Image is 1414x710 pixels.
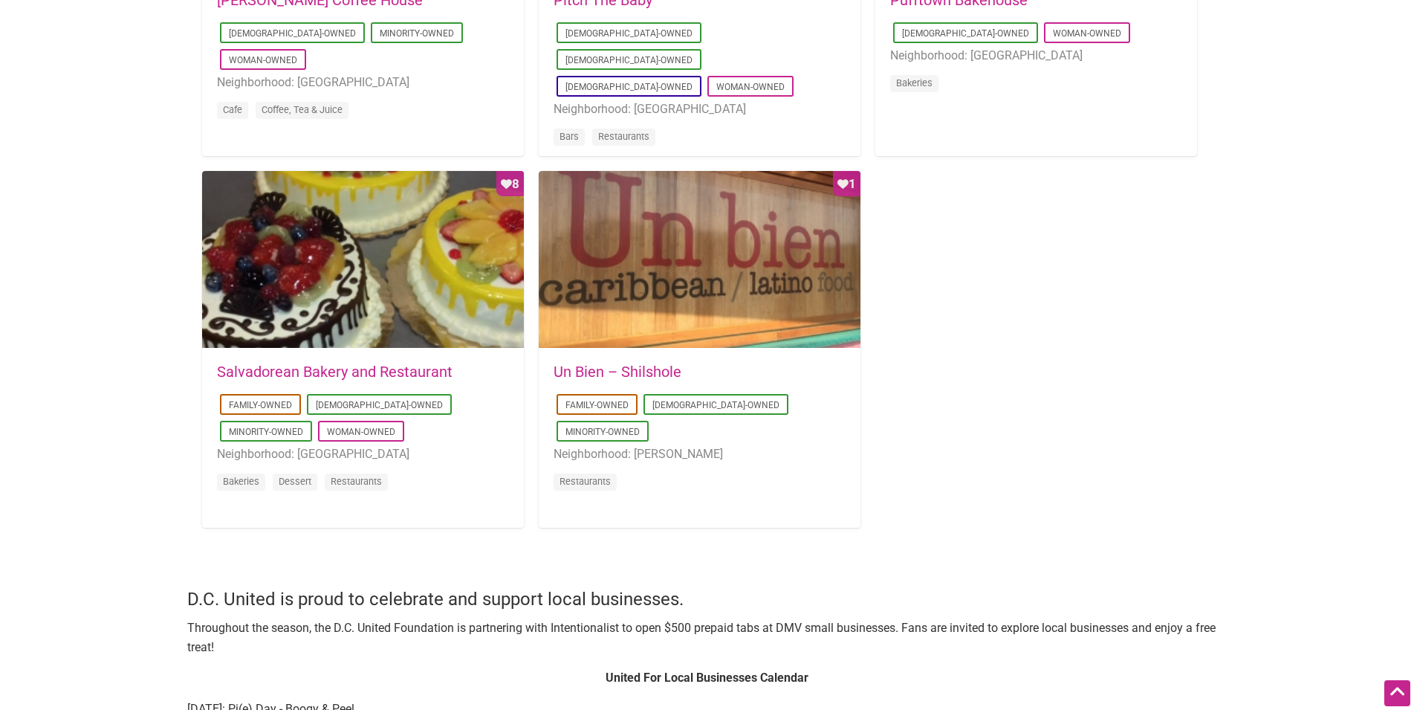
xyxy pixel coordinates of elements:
[187,619,1227,656] p: Throughout the season, the D.C. United Foundation is partnering with Intentionalist to open $500 ...
[316,400,443,410] a: [DEMOGRAPHIC_DATA]-Owned
[187,587,1227,613] h4: D.C. United is proud to celebrate and support local businesses.
[554,445,846,464] li: Neighborhood: [PERSON_NAME]
[279,476,311,487] a: Dessert
[560,476,611,487] a: Restaurants
[565,28,693,39] a: [DEMOGRAPHIC_DATA]-Owned
[331,476,382,487] a: Restaurants
[229,55,297,65] a: Woman-Owned
[902,28,1029,39] a: [DEMOGRAPHIC_DATA]-Owned
[229,400,292,410] a: Family-Owned
[217,73,509,92] li: Neighborhood: [GEOGRAPHIC_DATA]
[229,28,356,39] a: [DEMOGRAPHIC_DATA]-Owned
[652,400,779,410] a: [DEMOGRAPHIC_DATA]-Owned
[565,400,629,410] a: Family-Owned
[890,46,1182,65] li: Neighborhood: [GEOGRAPHIC_DATA]
[565,82,693,92] a: [DEMOGRAPHIC_DATA]-Owned
[262,104,343,115] a: Coffee, Tea & Juice
[560,131,579,142] a: Bars
[1384,680,1410,706] div: Scroll Back to Top
[554,363,681,381] a: Un Bien – Shilshole
[217,363,453,381] a: Salvadorean Bakery and Restaurant
[1053,28,1121,39] a: Woman-Owned
[380,28,454,39] a: Minority-Owned
[565,55,693,65] a: [DEMOGRAPHIC_DATA]-Owned
[554,100,846,119] li: Neighborhood: [GEOGRAPHIC_DATA]
[229,427,303,437] a: Minority-Owned
[223,104,242,115] a: Cafe
[327,427,395,437] a: Woman-Owned
[606,671,808,685] strong: United For Local Businesses Calendar
[565,427,640,437] a: Minority-Owned
[716,82,785,92] a: Woman-Owned
[223,476,259,487] a: Bakeries
[896,77,933,88] a: Bakeries
[598,131,649,142] a: Restaurants
[217,445,509,464] li: Neighborhood: [GEOGRAPHIC_DATA]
